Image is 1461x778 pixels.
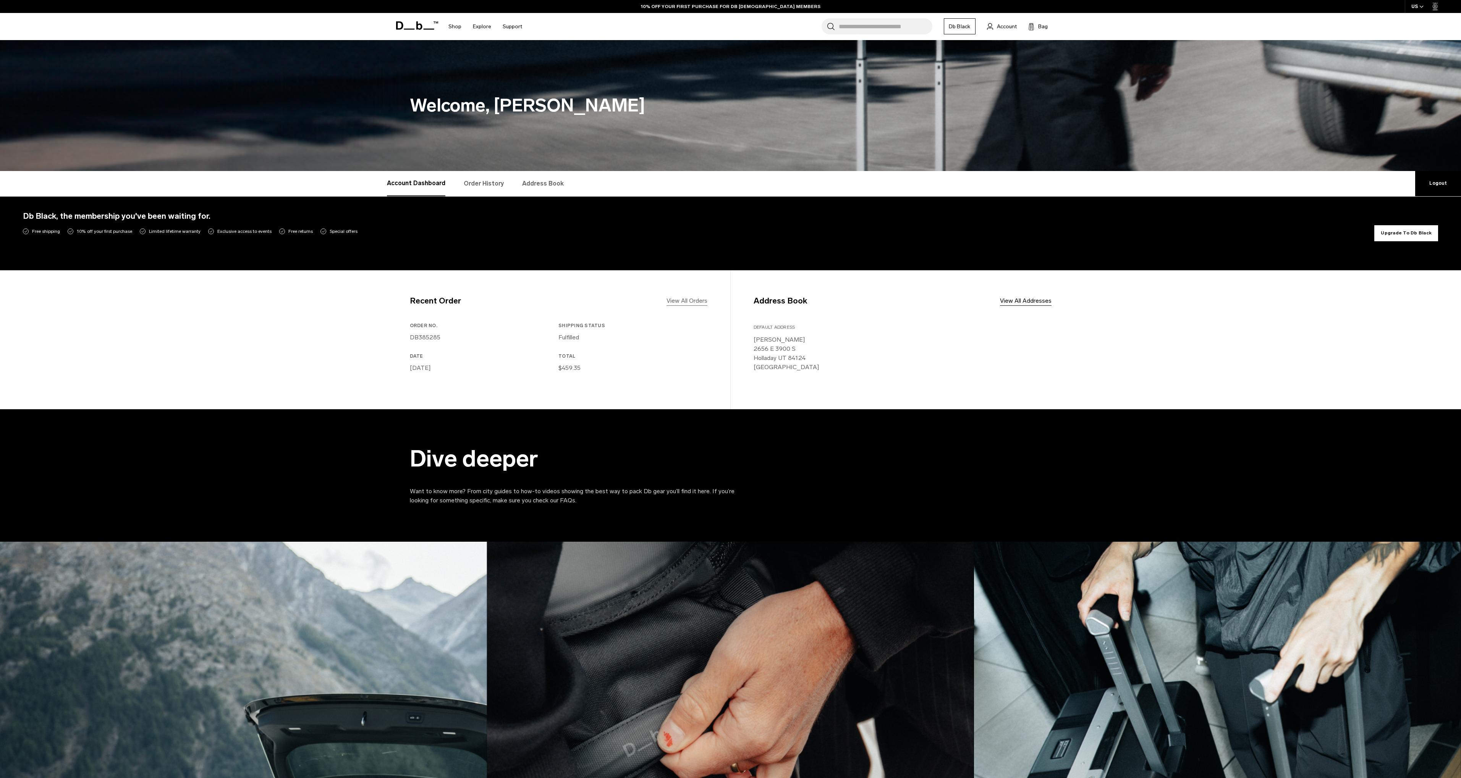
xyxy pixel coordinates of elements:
[522,171,564,196] a: Address Book
[217,228,272,235] span: Exclusive access to events
[410,363,556,373] p: [DATE]
[754,335,1052,372] p: [PERSON_NAME] 2656 E 3900 S Holladay UT 84124 [GEOGRAPHIC_DATA]
[410,334,440,341] a: DB385285
[387,171,445,196] a: Account Dashboard
[667,296,707,305] a: View All Orders
[32,228,60,235] span: Free shipping
[410,322,556,329] h3: Order No.
[448,13,461,40] a: Shop
[410,92,1052,119] h1: Welcome, [PERSON_NAME]
[1415,171,1461,196] a: Logout
[641,3,820,10] a: 10% OFF YOUR FIRST PURCHASE FOR DB [DEMOGRAPHIC_DATA] MEMBERS
[149,228,201,235] span: Limited lifetime warranty
[1374,225,1438,241] button: Upgrade To Db Black
[23,210,1374,222] h4: Db Black, the membership you've been waiting for.
[503,13,522,40] a: Support
[330,228,358,235] span: Special offers
[558,363,704,373] p: $459.35
[410,487,754,505] p: Want to know more? From city guides to how-to videos showing the best way to pack Db gear you’ll ...
[1000,296,1052,305] a: View All Addresses
[754,324,795,330] span: Default Address
[473,13,491,40] a: Explore
[987,22,1017,31] a: Account
[288,228,313,235] span: Free returns
[410,295,461,307] h4: Recent Order
[443,13,528,40] nav: Main Navigation
[410,353,556,360] h3: Date
[558,333,704,342] p: Fulfilled
[464,171,504,196] a: Order History
[558,322,704,329] h3: Shipping Status
[77,228,132,235] span: 10% off your first purchase
[1028,22,1048,31] button: Bag
[558,353,704,360] h3: Total
[944,18,976,34] a: Db Black
[997,23,1017,31] span: Account
[754,295,807,307] h4: Address Book
[1038,23,1048,31] span: Bag
[410,446,754,471] div: Dive deeper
